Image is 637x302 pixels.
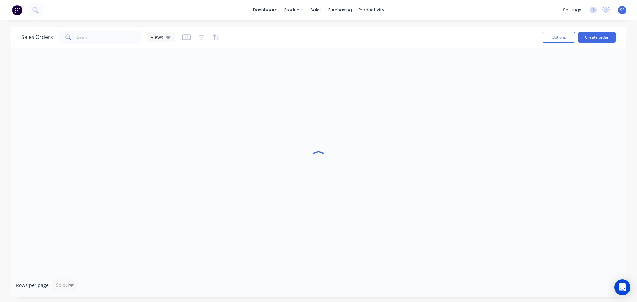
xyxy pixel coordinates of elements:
[355,5,388,15] div: productivity
[560,5,585,15] div: settings
[578,32,616,43] button: Create order
[12,5,22,15] img: Factory
[77,31,142,44] input: Search...
[21,34,53,40] h1: Sales Orders
[307,5,325,15] div: sales
[56,282,73,288] div: Select...
[325,5,355,15] div: purchasing
[614,279,630,295] div: Open Intercom Messenger
[542,32,575,43] button: Options
[151,34,163,41] span: Views
[281,5,307,15] div: products
[250,5,281,15] a: dashboard
[620,7,625,13] span: SS
[16,282,49,289] span: Rows per page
